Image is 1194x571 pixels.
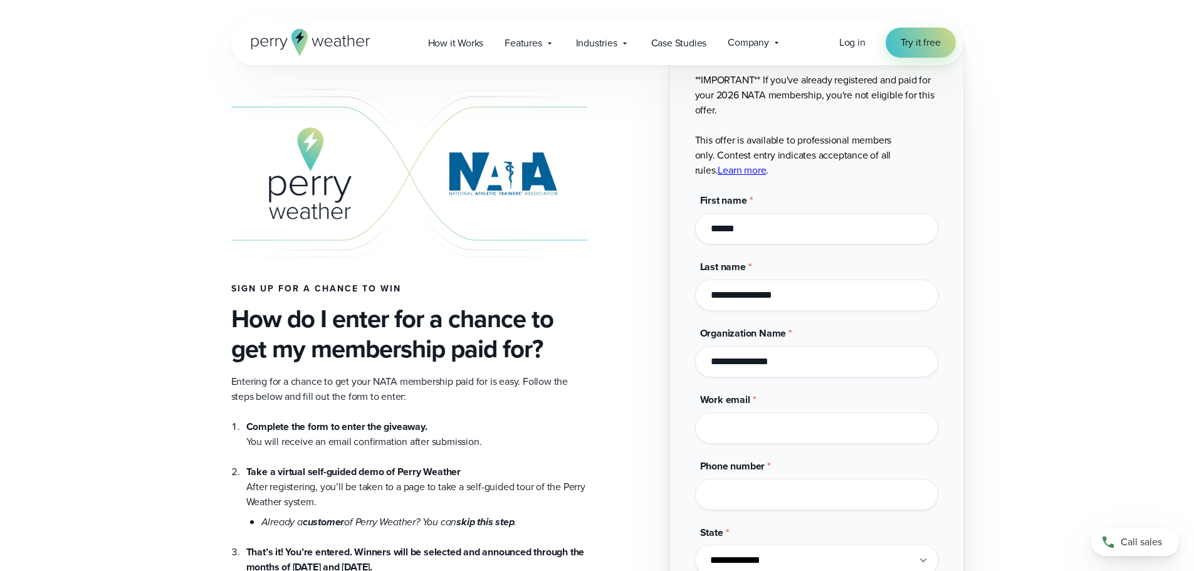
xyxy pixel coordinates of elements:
li: After registering, you’ll be taken to a page to take a self-guided tour of the Perry Weather system. [246,449,587,530]
span: How it Works [428,36,484,51]
a: Log in [839,35,866,50]
span: Industries [576,36,617,51]
span: Company [728,35,769,50]
span: Call sales [1121,535,1162,550]
span: Work email [700,392,750,407]
strong: customer [303,515,344,529]
span: First name [700,193,747,207]
span: Try it free [901,35,941,50]
span: State [700,525,723,540]
a: How it Works [417,30,495,56]
a: Case Studies [641,30,718,56]
h3: How do I enter for a chance to get my membership paid for? [231,304,587,364]
a: Try it free [886,28,956,58]
h4: Sign up for a chance to win [231,284,587,294]
p: Entering for a chance to get your NATA membership paid for is easy. Follow the steps below and fi... [231,374,587,404]
span: Organization Name [700,326,787,340]
span: Phone number [700,459,765,473]
strong: Complete the form to enter the giveaway. [246,419,427,434]
a: Learn more [718,163,766,177]
span: Features [505,36,542,51]
strong: skip this step [456,515,514,529]
strong: Take a virtual self-guided demo of Perry Weather [246,464,461,479]
span: Last name [700,259,746,274]
a: Call sales [1091,528,1179,556]
em: Already a of Perry Weather? You can . [261,515,517,529]
span: Case Studies [651,36,707,51]
p: **IMPORTANT** If you've already registered and paid for your 2026 NATA membership, you're not eli... [695,73,938,178]
li: You will receive an email confirmation after submission. [246,419,587,449]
